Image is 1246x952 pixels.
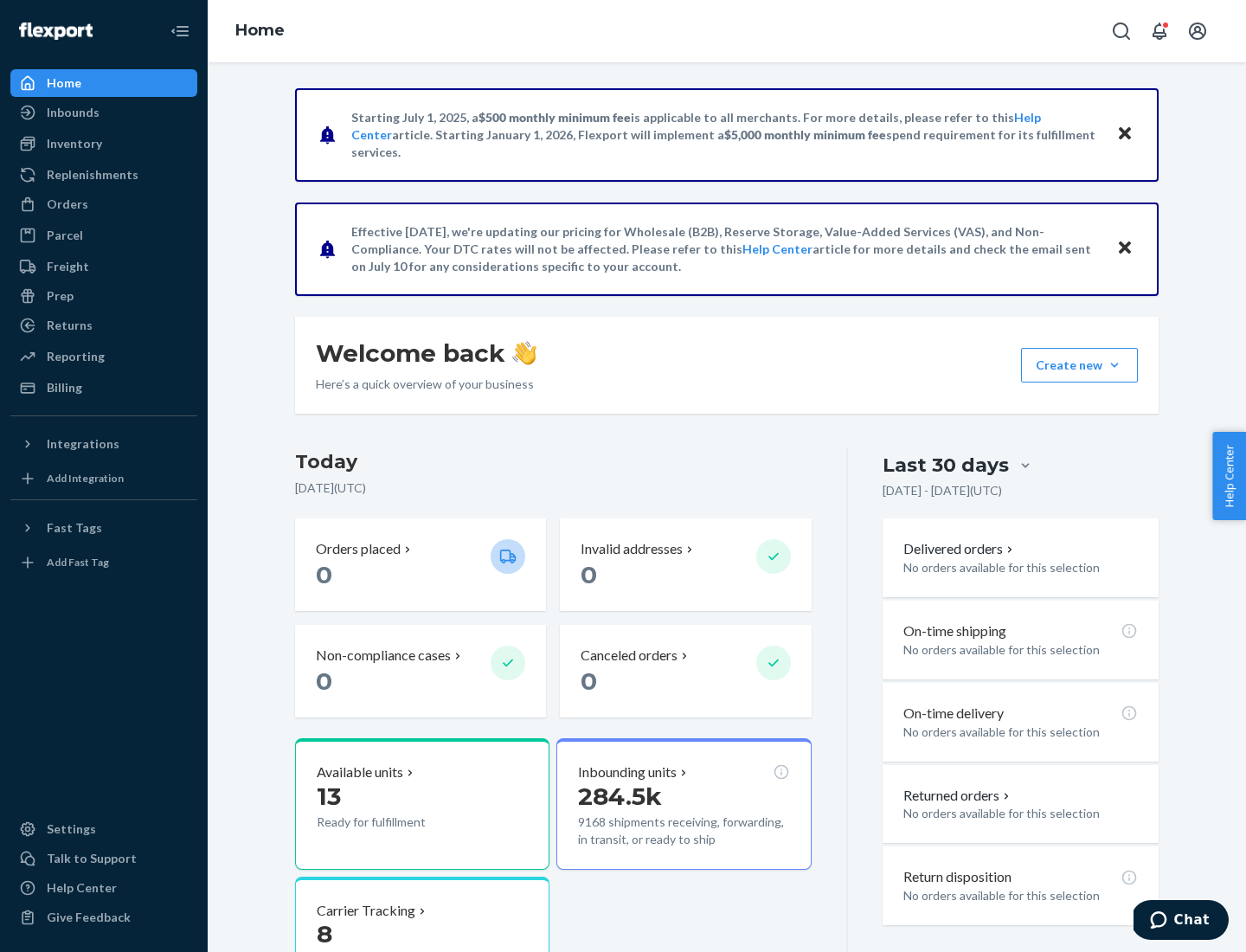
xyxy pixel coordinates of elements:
button: Help Center [1212,432,1246,520]
p: [DATE] - [DATE] ( UTC ) [883,482,1002,499]
span: 0 [316,560,332,589]
p: Starting July 1, 2025, a is applicable to all merchants. For more details, please refer to this a... [351,109,1100,161]
span: 8 [317,919,332,949]
p: 9168 shipments receiving, forwarding, in transit, or ready to ship [578,814,789,848]
a: Inbounds [10,99,197,126]
div: Inventory [47,135,102,152]
a: Prep [10,282,197,310]
p: No orders available for this selection [903,805,1138,822]
p: Orders placed [316,539,401,559]
a: Home [235,21,285,40]
div: Help Center [47,879,117,897]
p: No orders available for this selection [903,641,1138,659]
div: Replenishments [47,166,138,183]
p: [DATE] ( UTC ) [295,479,812,497]
span: 0 [581,560,597,589]
a: Help Center [742,241,812,256]
div: Add Fast Tag [47,555,109,569]
button: Talk to Support [10,845,197,872]
button: Canceled orders 0 [560,625,811,717]
a: Inventory [10,130,197,158]
p: On-time shipping [903,621,1006,641]
button: Create new [1021,348,1138,383]
p: Effective [DATE], we're updating our pricing for Wholesale (B2B), Reserve Storage, Value-Added Se... [351,223,1100,275]
button: Close [1114,236,1136,261]
div: Returns [47,317,93,334]
div: Prep [47,287,74,305]
h1: Welcome back [316,338,536,369]
p: No orders available for this selection [903,724,1138,741]
span: 13 [317,782,341,811]
button: Close Navigation [163,14,197,48]
div: Inbounds [47,104,100,121]
span: $5,000 monthly minimum fee [724,127,886,142]
a: Returns [10,312,197,339]
button: Give Feedback [10,904,197,931]
p: Here’s a quick overview of your business [316,376,536,393]
p: Available units [317,762,403,782]
div: Integrations [47,435,119,453]
div: Last 30 days [883,452,1009,479]
button: Fast Tags [10,514,197,542]
button: Invalid addresses 0 [560,518,811,611]
p: Ready for fulfillment [317,814,477,831]
p: Return disposition [903,867,1012,887]
button: Open Search Box [1104,14,1139,48]
p: Canceled orders [581,646,678,666]
button: Delivered orders [903,539,1017,559]
span: 0 [581,666,597,696]
div: Freight [47,258,89,275]
span: 284.5k [578,782,662,811]
a: Add Integration [10,465,197,492]
a: Replenishments [10,161,197,189]
p: Non-compliance cases [316,646,451,666]
a: Parcel [10,222,197,249]
p: No orders available for this selection [903,559,1138,576]
button: Close [1114,122,1136,147]
ol: breadcrumbs [222,6,299,56]
p: Inbounding units [578,762,677,782]
button: Integrations [10,430,197,458]
h3: Today [295,448,812,476]
a: Home [10,69,197,97]
button: Open account menu [1180,14,1215,48]
span: 0 [316,666,332,696]
img: Flexport logo [19,23,93,40]
a: Billing [10,374,197,402]
a: Freight [10,253,197,280]
a: Orders [10,190,197,218]
div: Parcel [47,227,83,244]
p: Invalid addresses [581,539,683,559]
div: Settings [47,820,96,838]
div: Add Integration [47,471,124,486]
p: On-time delivery [903,704,1004,724]
button: Orders placed 0 [295,518,546,611]
button: Available units13Ready for fulfillment [295,738,549,870]
a: Reporting [10,343,197,370]
div: Reporting [47,348,105,365]
span: $500 monthly minimum fee [478,110,631,125]
p: No orders available for this selection [903,887,1138,904]
img: hand-wave emoji [512,341,536,365]
p: Carrier Tracking [317,901,415,921]
a: Settings [10,815,197,843]
div: Talk to Support [47,850,137,867]
div: Home [47,74,81,92]
button: Inbounding units284.5k9168 shipments receiving, forwarding, in transit, or ready to ship [556,738,811,870]
div: Fast Tags [47,519,102,537]
div: Billing [47,379,82,396]
button: Non-compliance cases 0 [295,625,546,717]
div: Orders [47,196,88,213]
a: Help Center [10,874,197,902]
button: Open notifications [1142,14,1177,48]
button: Returned orders [903,786,1013,806]
a: Add Fast Tag [10,549,197,576]
div: Give Feedback [47,909,131,926]
iframe: Opens a widget where you can chat to one of our agents [1134,900,1229,943]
